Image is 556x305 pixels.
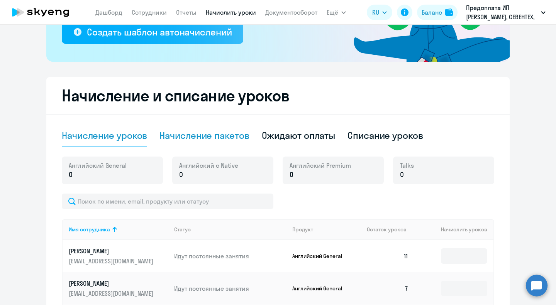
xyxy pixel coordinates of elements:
div: Ожидают оплаты [262,129,336,142]
span: 0 [290,170,293,180]
button: Балансbalance [417,5,458,20]
h2: Начисление и списание уроков [62,86,494,105]
input: Поиск по имени, email, продукту или статусу [62,194,273,209]
p: [PERSON_NAME] [69,279,155,288]
a: Отчеты [176,8,197,16]
button: Ещё [327,5,346,20]
span: 0 [69,170,73,180]
div: Продукт [292,226,313,233]
div: Баланс [422,8,442,17]
img: balance [445,8,453,16]
span: 0 [179,170,183,180]
button: Создать шаблон автоначислений [62,21,243,44]
p: Английский General [292,285,350,292]
span: Английский с Native [179,161,238,170]
p: Предоплата ИП [PERSON_NAME], СЕВЕНТЕХ, ООО [466,3,538,22]
div: Создать шаблон автоначислений [87,26,232,38]
button: Предоплата ИП [PERSON_NAME], СЕВЕНТЕХ, ООО [462,3,549,22]
td: 7 [361,272,415,305]
div: Продукт [292,226,361,233]
div: Остаток уроков [367,226,415,233]
div: Имя сотрудника [69,226,110,233]
td: 11 [361,240,415,272]
p: [PERSON_NAME] [69,247,155,255]
button: RU [367,5,392,20]
div: Имя сотрудника [69,226,168,233]
div: Начисление уроков [62,129,147,142]
div: Статус [174,226,286,233]
div: Статус [174,226,191,233]
span: 0 [400,170,404,180]
div: Списание уроков [347,129,423,142]
span: Английский General [69,161,127,170]
p: Идут постоянные занятия [174,252,286,260]
a: Документооборот [265,8,317,16]
a: [PERSON_NAME][EMAIL_ADDRESS][DOMAIN_NAME] [69,279,168,298]
a: Сотрудники [132,8,167,16]
span: RU [372,8,379,17]
p: [EMAIL_ADDRESS][DOMAIN_NAME] [69,289,155,298]
a: Начислить уроки [206,8,256,16]
span: Английский Premium [290,161,351,170]
span: Ещё [327,8,338,17]
a: [PERSON_NAME][EMAIL_ADDRESS][DOMAIN_NAME] [69,247,168,265]
p: Идут постоянные занятия [174,284,286,293]
p: [EMAIL_ADDRESS][DOMAIN_NAME] [69,257,155,265]
th: Начислить уроков [415,219,493,240]
a: Дашборд [95,8,122,16]
div: Начисление пакетов [159,129,249,142]
span: Talks [400,161,414,170]
span: Остаток уроков [367,226,407,233]
p: Английский General [292,253,350,260]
